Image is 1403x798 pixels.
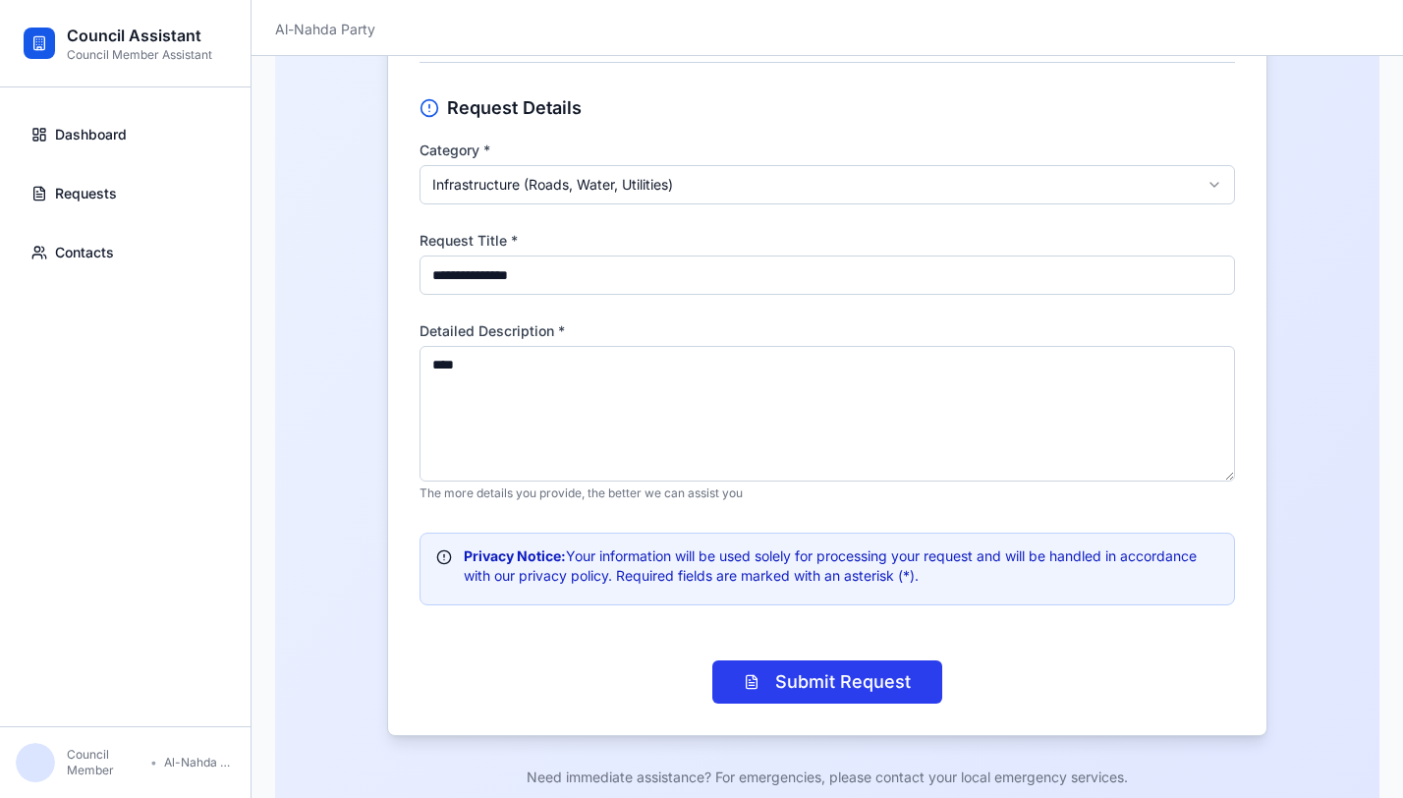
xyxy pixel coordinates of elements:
[420,232,518,249] label: Request Title *
[464,547,566,564] strong: Privacy Notice:
[24,170,227,217] a: Requests
[420,142,490,158] label: Category *
[150,755,156,770] span: •
[67,24,212,47] h2: Council Assistant
[55,243,114,262] span: Contacts
[447,94,582,122] h3: Request Details
[712,660,942,704] button: Submit Request
[436,546,1218,586] div: Your information will be used solely for processing your request and will be handled in accordanc...
[24,229,227,276] a: Contacts
[420,322,565,339] label: Detailed Description *
[67,747,142,778] span: Council Member
[55,125,127,144] span: Dashboard
[275,20,375,39] p: Al-Nahda Party
[164,755,235,770] span: Al-Nahda Party
[420,485,1235,501] p: The more details you provide, the better we can assist you
[24,111,227,158] a: Dashboard
[387,768,1267,787] p: Need immediate assistance? For emergencies, please contact your local emergency services.
[55,184,117,203] span: Requests
[67,47,212,63] p: Council Member Assistant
